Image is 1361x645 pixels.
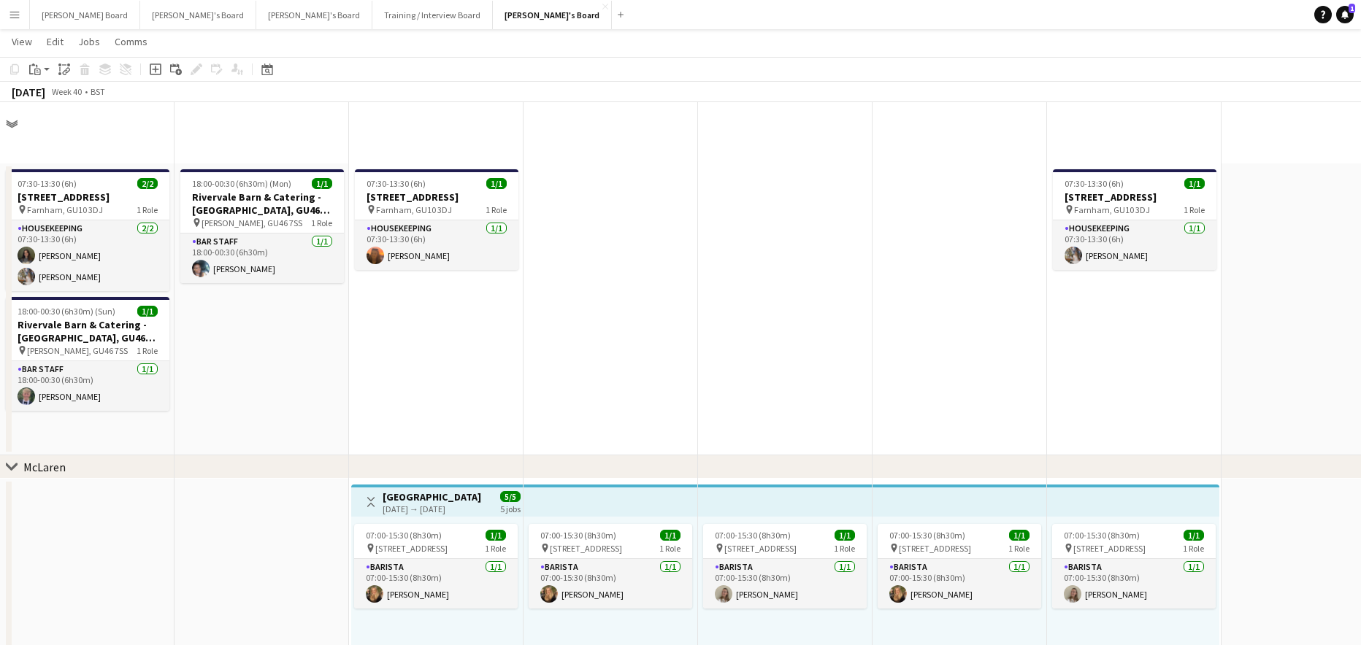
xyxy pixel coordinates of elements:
div: [DATE] [12,85,45,99]
app-card-role: Housekeeping1/107:30-13:30 (6h)[PERSON_NAME] [355,220,518,270]
app-job-card: 07:30-13:30 (6h)1/1[STREET_ADDRESS] Farnham, GU10 3DJ1 RoleHousekeeping1/107:30-13:30 (6h)[PERSON... [1053,169,1216,270]
a: 1 [1336,6,1354,23]
span: 1 Role [1008,543,1030,554]
div: 5 jobs [500,502,521,514]
span: [STREET_ADDRESS] [899,543,971,554]
span: [STREET_ADDRESS] [550,543,622,554]
span: Farnham, GU10 3DJ [27,204,103,215]
span: 07:30-13:30 (6h) [1065,178,1124,189]
span: 1/1 [486,530,506,541]
span: [PERSON_NAME], GU46 7SS [27,345,128,356]
app-card-role: Barista1/107:00-15:30 (8h30m)[PERSON_NAME] [1052,559,1216,609]
app-job-card: 07:00-15:30 (8h30m)1/1 [STREET_ADDRESS]1 RoleBarista1/107:00-15:30 (8h30m)[PERSON_NAME] [703,524,867,609]
button: [PERSON_NAME]'s Board [493,1,612,29]
app-card-role: Barista1/107:00-15:30 (8h30m)[PERSON_NAME] [878,559,1041,609]
app-card-role: BAR STAFF1/118:00-00:30 (6h30m)[PERSON_NAME] [6,361,169,411]
div: McLaren [23,460,66,474]
span: 1 [1349,4,1355,13]
span: 1/1 [1009,530,1030,541]
span: 1/1 [137,306,158,317]
span: Comms [115,35,147,48]
button: Training / Interview Board [372,1,493,29]
span: 18:00-00:30 (6h30m) (Mon) [192,178,291,189]
span: 1 Role [485,543,506,554]
app-job-card: 07:00-15:30 (8h30m)1/1 [STREET_ADDRESS]1 RoleBarista1/107:00-15:30 (8h30m)[PERSON_NAME] [1052,524,1216,609]
a: Edit [41,32,69,51]
app-card-role: Housekeeping1/107:30-13:30 (6h)[PERSON_NAME] [1053,220,1216,270]
span: Week 40 [48,86,85,97]
span: 1 Role [311,217,332,228]
h3: [GEOGRAPHIC_DATA] [383,490,481,503]
app-job-card: 07:30-13:30 (6h)1/1[STREET_ADDRESS] Farnham, GU10 3DJ1 RoleHousekeeping1/107:30-13:30 (6h)[PERSON... [355,169,518,270]
span: 07:00-15:30 (8h30m) [540,530,616,541]
app-job-card: 18:00-00:30 (6h30m) (Mon)1/1Rivervale Barn & Catering - [GEOGRAPHIC_DATA], GU46 7SS [PERSON_NAME]... [180,169,344,283]
span: 2/2 [137,178,158,189]
span: 1/1 [835,530,855,541]
span: 07:30-13:30 (6h) [367,178,426,189]
h3: [STREET_ADDRESS] [1053,190,1216,204]
h3: [STREET_ADDRESS] [355,190,518,204]
span: [STREET_ADDRESS] [1073,543,1146,554]
app-job-card: 18:00-00:30 (6h30m) (Sun)1/1Rivervale Barn & Catering - [GEOGRAPHIC_DATA], GU46 7SS [PERSON_NAME]... [6,297,169,411]
span: [PERSON_NAME], GU46 7SS [202,217,302,228]
app-card-role: Barista1/107:00-15:30 (8h30m)[PERSON_NAME] [529,559,692,609]
span: 1/1 [1184,178,1205,189]
span: 1 Role [137,204,158,215]
app-card-role: BAR STAFF1/118:00-00:30 (6h30m)[PERSON_NAME] [180,233,344,283]
app-job-card: 07:30-13:30 (6h)2/2[STREET_ADDRESS] Farnham, GU10 3DJ1 RoleHousekeeping2/207:30-13:30 (6h)[PERSON... [6,169,169,291]
h3: [STREET_ADDRESS] [6,190,169,204]
span: 1/1 [312,178,332,189]
span: 1/1 [660,530,680,541]
span: 1/1 [1184,530,1204,541]
span: Jobs [78,35,100,48]
a: View [6,32,38,51]
span: 18:00-00:30 (6h30m) (Sun) [18,306,115,317]
span: 5/5 [500,491,521,502]
span: 07:00-15:30 (8h30m) [1064,530,1140,541]
app-card-role: Barista1/107:00-15:30 (8h30m)[PERSON_NAME] [703,559,867,609]
span: 1 Role [137,345,158,356]
div: BST [91,86,105,97]
button: [PERSON_NAME]'s Board [140,1,256,29]
app-card-role: Barista1/107:00-15:30 (8h30m)[PERSON_NAME] [354,559,518,609]
button: [PERSON_NAME] Board [30,1,140,29]
span: View [12,35,32,48]
span: 1 Role [486,204,507,215]
span: 07:00-15:30 (8h30m) [366,530,442,541]
span: 1 Role [834,543,855,554]
app-card-role: Housekeeping2/207:30-13:30 (6h)[PERSON_NAME][PERSON_NAME] [6,220,169,291]
app-job-card: 07:00-15:30 (8h30m)1/1 [STREET_ADDRESS]1 RoleBarista1/107:00-15:30 (8h30m)[PERSON_NAME] [878,524,1041,609]
span: 1 Role [659,543,680,554]
h3: Rivervale Barn & Catering - [GEOGRAPHIC_DATA], GU46 7SS [6,318,169,344]
span: 07:00-15:30 (8h30m) [715,530,791,541]
button: [PERSON_NAME]'s Board [256,1,372,29]
h3: Rivervale Barn & Catering - [GEOGRAPHIC_DATA], GU46 7SS [180,190,344,217]
span: 1/1 [486,178,507,189]
div: [DATE] → [DATE] [383,503,481,514]
span: 1 Role [1183,543,1204,554]
span: 07:00-15:30 (8h30m) [889,530,965,541]
span: Edit [47,35,64,48]
a: Comms [109,32,153,51]
span: 07:30-13:30 (6h) [18,178,77,189]
span: [STREET_ADDRESS] [724,543,797,554]
span: [STREET_ADDRESS] [375,543,448,554]
a: Jobs [72,32,106,51]
span: 1 Role [1184,204,1205,215]
app-job-card: 07:00-15:30 (8h30m)1/1 [STREET_ADDRESS]1 RoleBarista1/107:00-15:30 (8h30m)[PERSON_NAME] [354,524,518,609]
app-job-card: 07:00-15:30 (8h30m)1/1 [STREET_ADDRESS]1 RoleBarista1/107:00-15:30 (8h30m)[PERSON_NAME] [529,524,692,609]
span: Farnham, GU10 3DJ [376,204,452,215]
span: Farnham, GU10 3DJ [1074,204,1150,215]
